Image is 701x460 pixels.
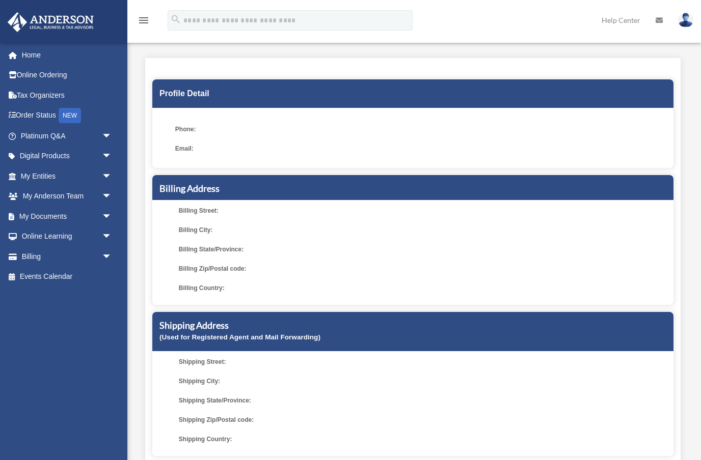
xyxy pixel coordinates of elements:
[179,432,317,446] span: Shipping Country:
[7,146,127,166] a: Digital Productsarrow_drop_down
[7,45,127,65] a: Home
[7,267,127,287] a: Events Calendar
[7,85,127,105] a: Tax Organizers
[102,226,122,247] span: arrow_drop_down
[7,186,127,207] a: My Anderson Teamarrow_drop_down
[7,105,127,126] a: Order StatusNEW
[138,14,150,26] i: menu
[175,141,313,156] span: Email:
[102,206,122,227] span: arrow_drop_down
[179,262,317,276] span: Billing Zip/Postal code:
[152,79,673,108] div: Profile Detail
[5,12,97,32] img: Anderson Advisors Platinum Portal
[179,204,317,218] span: Billing Street:
[102,146,122,167] span: arrow_drop_down
[179,223,317,237] span: Billing City:
[179,393,317,408] span: Shipping State/Province:
[59,108,81,123] div: NEW
[179,242,317,256] span: Billing State/Province:
[102,166,122,187] span: arrow_drop_down
[102,126,122,147] span: arrow_drop_down
[7,246,127,267] a: Billingarrow_drop_down
[138,18,150,26] a: menu
[179,374,317,388] span: Shipping City:
[159,182,666,195] h5: Billing Address
[7,206,127,226] a: My Documentsarrow_drop_down
[102,246,122,267] span: arrow_drop_down
[175,122,313,136] span: Phone:
[159,319,666,332] h5: Shipping Address
[179,413,317,427] span: Shipping Zip/Postal code:
[102,186,122,207] span: arrow_drop_down
[179,355,317,369] span: Shipping Street:
[159,333,320,341] small: (Used for Registered Agent and Mail Forwarding)
[7,166,127,186] a: My Entitiesarrow_drop_down
[7,65,127,85] a: Online Ordering
[170,14,181,25] i: search
[678,13,693,27] img: User Pic
[7,126,127,146] a: Platinum Q&Aarrow_drop_down
[7,226,127,247] a: Online Learningarrow_drop_down
[179,281,317,295] span: Billing Country:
